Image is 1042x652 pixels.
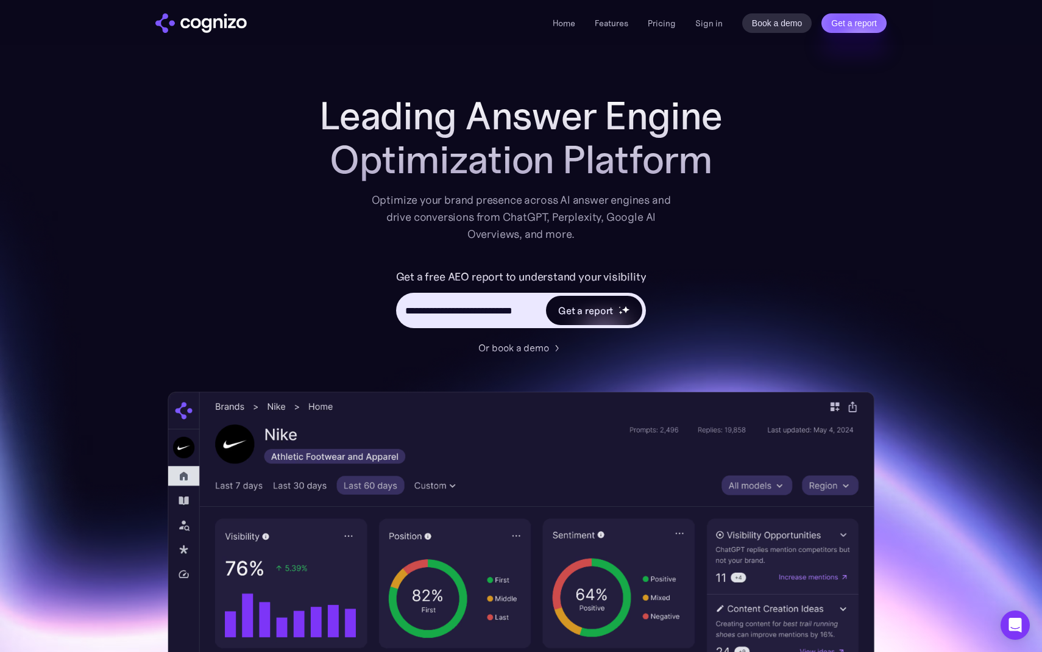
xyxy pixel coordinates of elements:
[553,18,575,29] a: Home
[648,18,676,29] a: Pricing
[1001,611,1030,640] div: Open Intercom Messenger
[396,267,647,287] label: Get a free AEO report to understand your visibility
[371,192,671,243] div: Optimize your brand presence across AI answer engines and drive conversions from ChatGPT, Perplex...
[478,340,564,355] a: Or book a demo
[618,306,620,308] img: star
[821,13,887,33] a: Get a report
[478,340,549,355] div: Or book a demo
[277,94,765,182] h1: Leading Answer Engine Optimization Platform
[622,306,629,313] img: star
[742,13,812,33] a: Book a demo
[618,310,623,315] img: star
[595,18,628,29] a: Features
[558,303,613,318] div: Get a report
[695,16,723,30] a: Sign in
[396,267,647,334] form: Hero URL Input Form
[545,295,643,326] a: Get a reportstarstarstar
[155,13,247,33] a: home
[155,13,247,33] img: cognizo logo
